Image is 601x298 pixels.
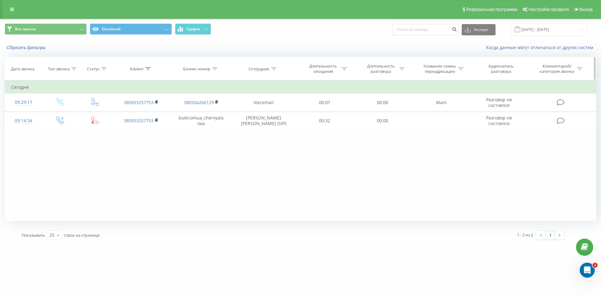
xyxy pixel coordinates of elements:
[392,24,459,35] input: Поиск по номеру
[486,97,512,108] span: Разговор не состоялся
[184,99,214,105] a: 380504260129
[90,23,172,35] button: Основной
[249,66,270,72] div: Сотрудник
[579,7,593,12] span: Выход
[546,231,555,240] a: 1
[411,93,471,112] td: Main
[296,112,353,130] td: 00:32
[130,66,144,72] div: Клиент
[171,112,231,130] td: bukicomua_chervyatsova
[296,93,353,112] td: 00:07
[539,63,575,74] div: Комментарий/категория звонка
[353,93,411,112] td: 00:00
[87,66,100,72] div: Статус
[593,263,598,268] span: 1
[231,112,296,130] td: [PERSON_NAME] [PERSON_NAME] (SIP)
[5,45,49,50] button: Сбросить фильтры
[517,232,533,238] div: 1 - 2 из 2
[22,232,45,238] span: Показывать
[486,44,596,50] a: Когда данные могут отличаться от других систем
[124,99,154,105] a: 380933257753
[5,81,596,93] td: Сегодня
[15,27,36,32] span: Все звонки
[175,23,211,35] button: График
[423,63,456,74] div: Название схемы переадресации
[187,27,200,31] span: График
[64,232,100,238] span: строк на странице
[231,93,296,112] td: Voicemail
[48,66,69,72] div: Тип звонка
[466,7,517,12] span: Реферальная программа
[528,7,569,12] span: Настройки профиля
[364,63,398,74] div: Длительность разговора
[5,23,87,35] button: Все звонки
[11,115,36,127] div: 09:14:34
[580,263,595,278] iframe: Intercom live chat
[481,63,521,74] div: Аудиозапись разговора
[353,112,411,130] td: 00:00
[306,63,340,74] div: Длительность ожидания
[11,96,36,109] div: 09:29:17
[486,115,512,126] span: Разговор не состоялся
[183,66,210,72] div: Бизнес номер
[11,66,34,72] div: Дата звонка
[462,24,496,35] button: Экспорт
[124,118,154,124] a: 380933257753
[49,232,54,238] div: 25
